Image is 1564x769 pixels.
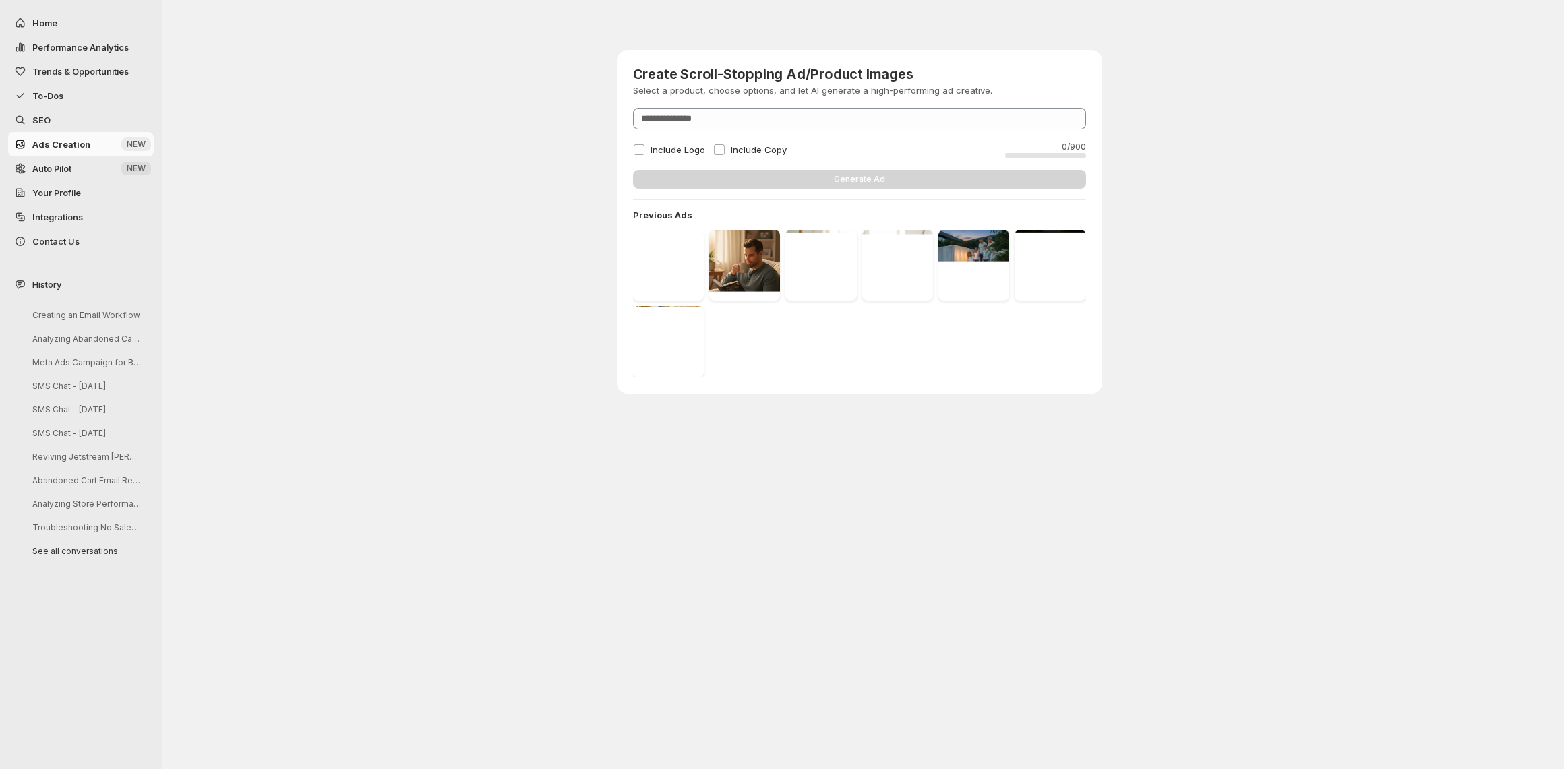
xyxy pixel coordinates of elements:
button: Abandoned Cart Email Recovery Strategy [22,470,150,491]
button: Troubleshooting No Sales Issue [22,517,150,538]
p: Select a product, choose options, and let AI generate a high-performing ad creative. [633,84,992,97]
a: Auto Pilot [8,156,154,181]
a: Integrations [8,205,154,229]
img: previous ad [633,306,704,377]
span: Include Copy [731,144,787,155]
button: Creating an Email Workflow [22,305,150,326]
img: previous ad [1015,230,1085,301]
span: Your Profile [32,187,81,198]
a: SEO [8,108,154,132]
span: Auto Pilot [32,163,71,174]
button: Performance Analytics [8,35,154,59]
span: SEO [32,115,51,125]
button: Analyzing Abandoned Cart Flow Performance [22,328,150,349]
span: Trends & Opportunities [32,66,129,77]
h4: Previous Ads [633,208,1086,222]
img: previous ad [633,230,704,301]
a: Your Profile [8,181,154,205]
h3: Create Scroll-Stopping Ad/Product Images [633,66,992,82]
img: previous ad [862,230,933,301]
span: Ads Creation [32,139,90,150]
button: Meta Ads Campaign for Best Product [22,352,150,373]
p: 0 / 900 [1005,142,1086,152]
button: Home [8,11,154,35]
span: Contact Us [32,236,80,247]
button: To-Dos [8,84,154,108]
button: See all conversations [22,541,150,561]
span: History [32,278,61,291]
button: Trends & Opportunities [8,59,154,84]
span: Performance Analytics [32,42,129,53]
button: Contact Us [8,229,154,253]
button: SMS Chat - [DATE] [22,375,150,396]
img: previous ad [785,230,856,301]
span: Integrations [32,212,83,222]
span: To-Dos [32,90,63,101]
button: Reviving Jetstream [PERSON_NAME] [22,446,150,467]
span: Include Logo [651,144,705,155]
span: NEW [127,163,146,174]
button: Analyzing Store Performance for Sales Issues [22,493,150,514]
button: Ads Creation [8,132,154,156]
img: previous ad [709,230,780,301]
button: SMS Chat - [DATE] [22,399,150,420]
button: SMS Chat - [DATE] [22,423,150,443]
span: Home [32,18,57,28]
span: NEW [127,139,146,150]
img: previous ad [938,230,1009,301]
